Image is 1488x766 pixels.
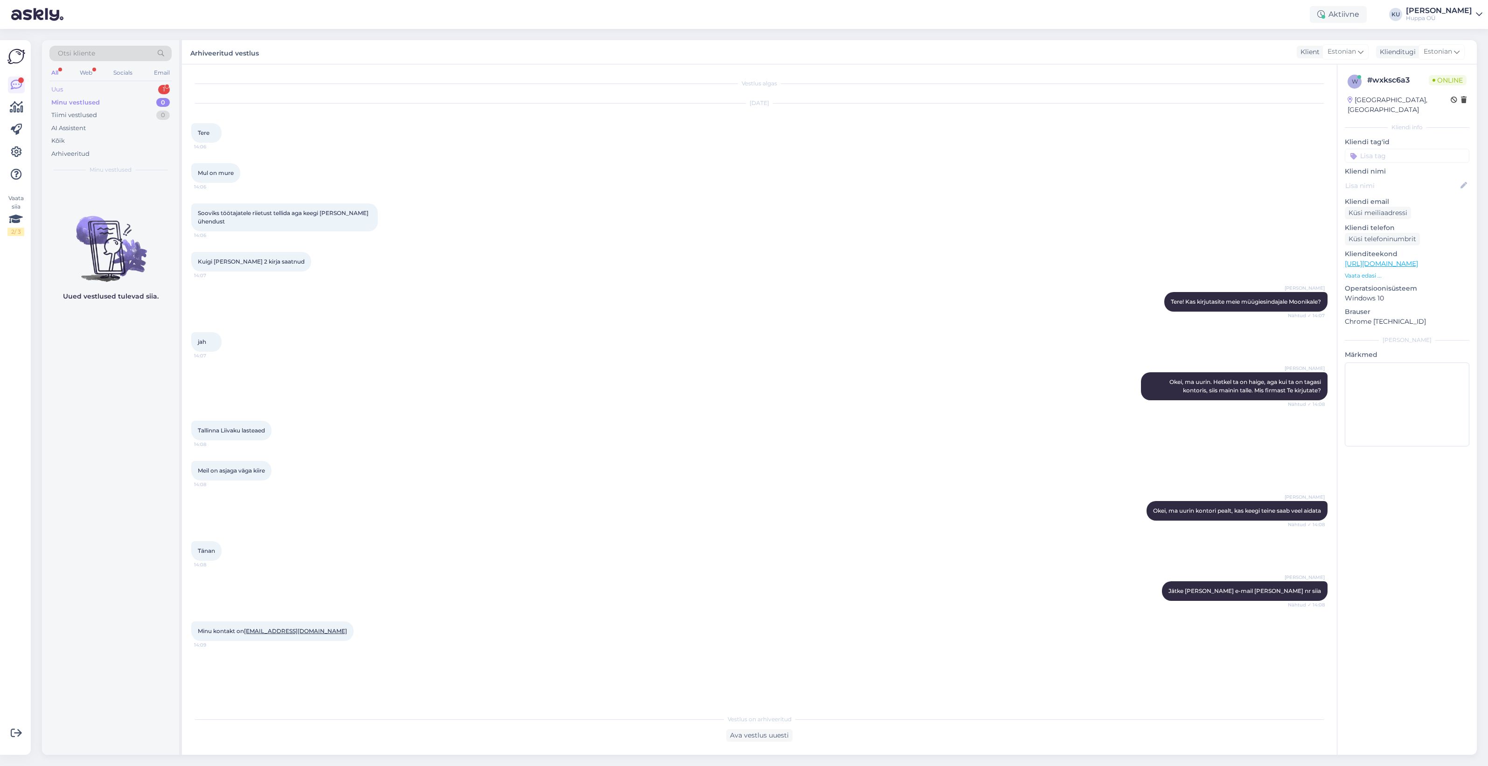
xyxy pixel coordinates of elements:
[1367,75,1429,86] div: # wxksc6a3
[51,149,90,159] div: Arhiveeritud
[42,199,179,283] img: No chats
[726,729,793,742] div: Ava vestlus uuesti
[194,641,229,648] span: 14:09
[152,67,172,79] div: Email
[7,194,24,236] div: Vaata siia
[198,467,265,474] span: Meil on asjaga väga kiire
[1348,95,1451,115] div: [GEOGRAPHIC_DATA], [GEOGRAPHIC_DATA]
[1345,123,1469,132] div: Kliendi info
[198,627,347,634] span: Minu kontakt on
[194,352,229,359] span: 14:07
[1288,401,1325,408] span: Nähtud ✓ 14:08
[198,209,370,225] span: Sooviks töötajatele riietust tellida aga keegi [PERSON_NAME] ühendust
[198,258,305,265] span: Kuigi [PERSON_NAME] 2 kirja saatnud
[1345,350,1469,360] p: Märkmed
[198,169,234,176] span: Mul on mure
[1345,149,1469,163] input: Lisa tag
[1285,494,1325,501] span: [PERSON_NAME]
[63,292,159,301] p: Uued vestlused tulevad siia.
[1345,293,1469,303] p: Windows 10
[194,143,229,150] span: 14:06
[1288,601,1325,608] span: Nähtud ✓ 14:08
[90,166,132,174] span: Minu vestlused
[1345,249,1469,259] p: Klienditeekond
[194,272,229,279] span: 14:07
[51,98,100,107] div: Minu vestlused
[51,124,86,133] div: AI Assistent
[1345,207,1411,219] div: Küsi meiliaadressi
[1345,259,1418,268] a: [URL][DOMAIN_NAME]
[1171,298,1321,305] span: Tere! Kas kirjutasite meie müügiesindajale Moonikale?
[1345,233,1420,245] div: Küsi telefoninumbrit
[1345,167,1469,176] p: Kliendi nimi
[1345,223,1469,233] p: Kliendi telefon
[156,98,170,107] div: 0
[194,232,229,239] span: 14:06
[191,79,1328,88] div: Vestlus algas
[1288,312,1325,319] span: Nähtud ✓ 14:07
[1345,317,1469,327] p: Chrome [TECHNICAL_ID]
[1429,75,1467,85] span: Online
[194,183,229,190] span: 14:06
[49,67,60,79] div: All
[1376,47,1416,57] div: Klienditugi
[111,67,134,79] div: Socials
[1406,14,1472,22] div: Huppa OÜ
[194,561,229,568] span: 14:08
[78,67,94,79] div: Web
[1288,521,1325,528] span: Nähtud ✓ 14:08
[1345,197,1469,207] p: Kliendi email
[58,49,95,58] span: Otsi kliente
[1285,365,1325,372] span: [PERSON_NAME]
[158,85,170,94] div: 1
[190,46,259,58] label: Arhiveeritud vestlus
[191,99,1328,107] div: [DATE]
[1345,336,1469,344] div: [PERSON_NAME]
[1328,47,1356,57] span: Estonian
[1345,284,1469,293] p: Operatsioonisüsteem
[1345,137,1469,147] p: Kliendi tag'id
[156,111,170,120] div: 0
[198,427,265,434] span: Tallinna Liivaku lasteaed
[1406,7,1472,14] div: [PERSON_NAME]
[7,48,25,65] img: Askly Logo
[194,441,229,448] span: 14:08
[1153,507,1321,514] span: Okei, ma uurin kontori pealt, kas keegi teine saab veel aidata
[51,136,65,146] div: Kõik
[198,547,215,554] span: Tänan
[728,715,792,724] span: Vestlus on arhiveeritud
[1297,47,1320,57] div: Klient
[1352,78,1358,85] span: w
[1345,307,1469,317] p: Brauser
[1168,587,1321,594] span: Jätke [PERSON_NAME] e-mail [PERSON_NAME] nr siia
[1424,47,1452,57] span: Estonian
[198,338,206,345] span: jah
[1285,285,1325,292] span: [PERSON_NAME]
[1389,8,1402,21] div: KU
[194,481,229,488] span: 14:08
[1345,181,1459,191] input: Lisa nimi
[1345,272,1469,280] p: Vaata edasi ...
[244,627,347,634] a: [EMAIL_ADDRESS][DOMAIN_NAME]
[1310,6,1367,23] div: Aktiivne
[51,111,97,120] div: Tiimi vestlused
[51,85,63,94] div: Uus
[1285,574,1325,581] span: [PERSON_NAME]
[1169,378,1322,394] span: Okei, ma uurin. Hetkel ta on haige, aga kui ta on tagasi kontoris, siis mainin talle. Mis firmast...
[1406,7,1482,22] a: [PERSON_NAME]Huppa OÜ
[198,129,209,136] span: Tere
[7,228,24,236] div: 2 / 3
